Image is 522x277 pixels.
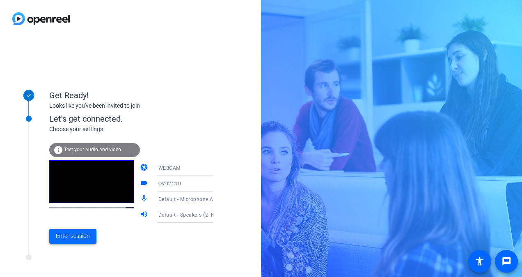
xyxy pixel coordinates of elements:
mat-icon: accessibility [475,256,485,266]
span: Enter session [56,232,90,240]
div: Looks like you've been invited to join [49,102,213,110]
mat-icon: volume_up [140,210,150,220]
div: Let's get connected. [49,113,230,125]
span: OV02C10 [158,181,181,187]
mat-icon: videocam [140,179,150,189]
span: Default - Speakers (2- Realtek(R) Audio) [158,211,253,218]
mat-icon: info [53,145,63,155]
mat-icon: mic_none [140,194,150,204]
span: WEBCAM [158,165,181,171]
span: Default - Microphone Array (2- Realtek(R) Audio) [158,196,274,202]
mat-icon: message [501,256,511,266]
span: Test your audio and video [64,147,121,152]
div: Get Ready! [49,89,213,102]
div: Choose your settings [49,125,230,134]
button: Enter session [49,229,96,244]
mat-icon: camera [140,163,150,173]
